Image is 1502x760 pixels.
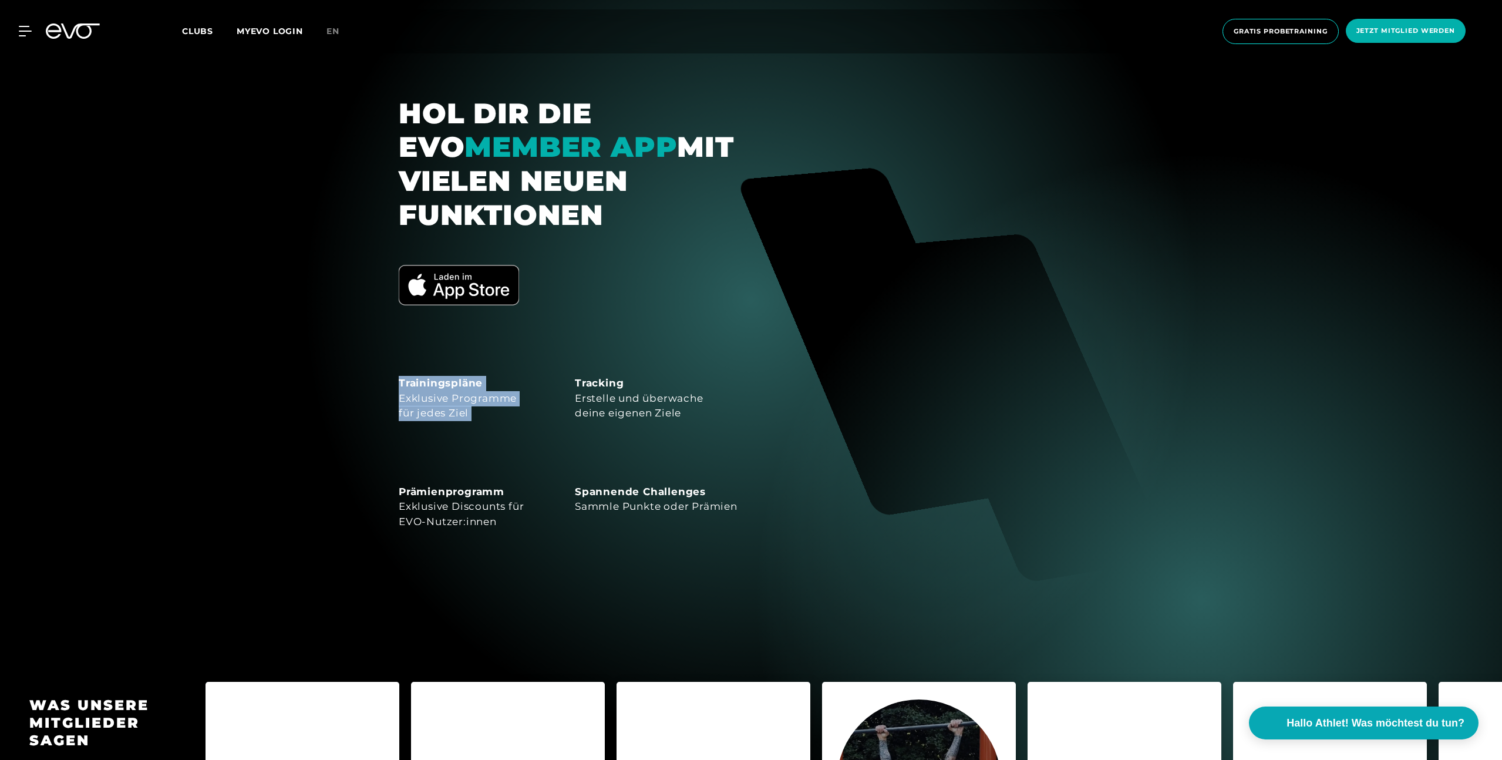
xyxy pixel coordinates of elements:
[29,697,164,749] h3: WAS UNSERE MITGLIEDER SAGEN
[575,485,737,514] div: Sammle Punkte oder Prämien
[399,486,504,497] strong: Prämienprogramm
[575,376,703,421] div: Erstelle und überwache deine eigenen Ziele
[399,377,483,389] strong: Trainingspläne
[399,376,517,421] div: Exklusive Programme für jedes Ziel
[575,486,706,497] strong: Spannende Challenges
[1219,19,1342,44] a: Gratis Probetraining
[399,97,739,232] div: HOL DIR DIE EVO MIT VIELEN NEUEN FUNKTIONEN
[1342,19,1469,44] a: Jetzt Mitglied werden
[464,130,677,164] em: MEMBER APP
[237,26,303,36] a: MYEVO LOGIN
[1287,715,1464,731] span: Hallo Athlet! Was möchtest du tun?
[399,485,524,530] div: Exklusive Discounts für EVO-Nutzer:innen
[1249,707,1479,739] button: Hallo Athlet! Was möchtest du tun?
[326,26,339,36] span: en
[575,377,624,389] strong: Tracking
[1234,26,1328,36] span: Gratis Probetraining
[1356,26,1455,36] span: Jetzt Mitglied werden
[399,265,519,305] img: evofitness app
[326,25,353,38] a: en
[182,26,213,36] span: Clubs
[182,25,237,36] a: Clubs
[543,265,663,301] a: evofitness app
